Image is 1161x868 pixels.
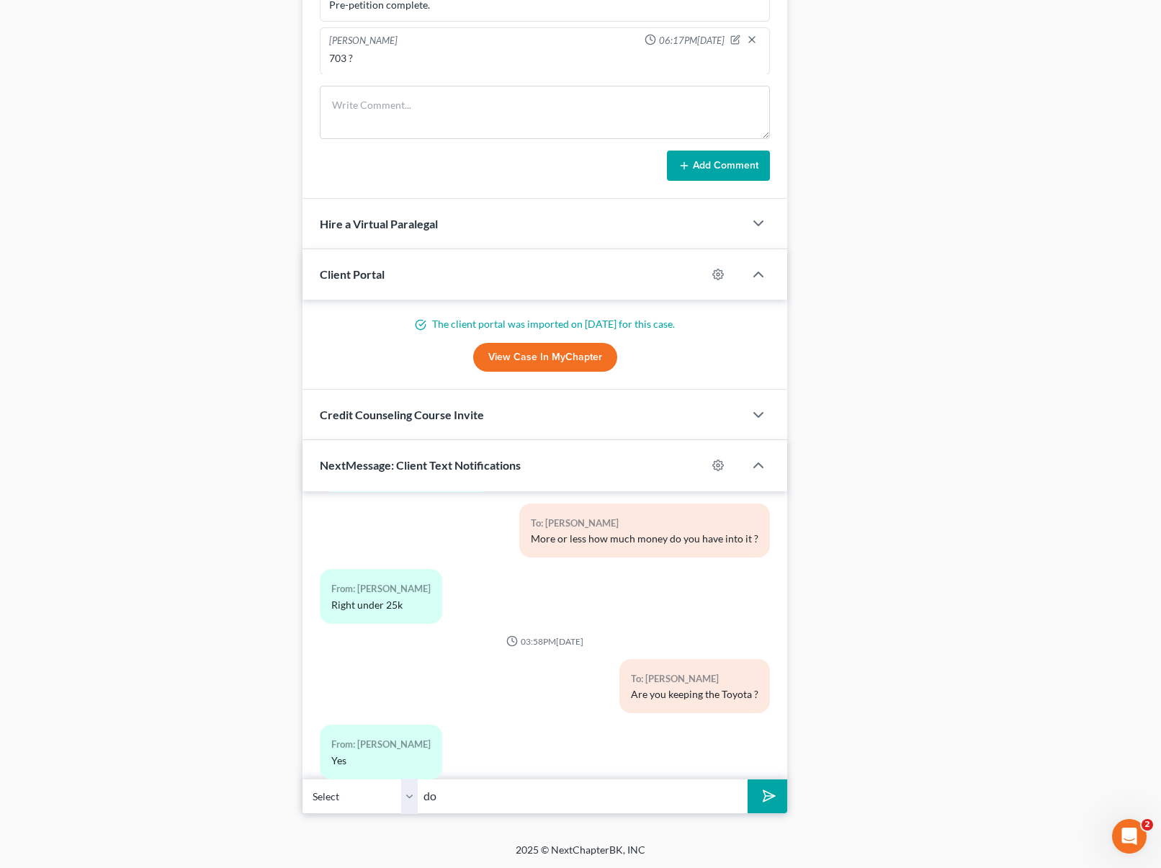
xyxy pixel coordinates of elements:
[329,51,761,66] div: 703 ?
[473,343,617,372] a: View Case in MyChapter
[331,581,431,597] div: From: [PERSON_NAME]
[331,598,431,612] div: Right under 25k
[331,736,431,753] div: From: [PERSON_NAME]
[418,779,748,814] input: Say something...
[329,34,398,48] div: [PERSON_NAME]
[531,515,758,532] div: To: [PERSON_NAME]
[631,687,758,702] div: Are you keeping the Toyota ?
[320,217,438,231] span: Hire a Virtual Paralegal
[320,408,484,421] span: Credit Counseling Course Invite
[320,635,770,648] div: 03:58PM[DATE]
[1112,819,1147,854] iframe: Intercom live chat
[667,151,770,181] button: Add Comment
[320,458,521,472] span: NextMessage: Client Text Notifications
[631,671,758,687] div: To: [PERSON_NAME]
[1142,819,1153,831] span: 2
[531,532,758,546] div: More or less how much money do you have into it ?
[320,267,385,281] span: Client Portal
[320,317,770,331] p: The client portal was imported on [DATE] for this case.
[331,753,431,768] div: Yes
[659,34,725,48] span: 06:17PM[DATE]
